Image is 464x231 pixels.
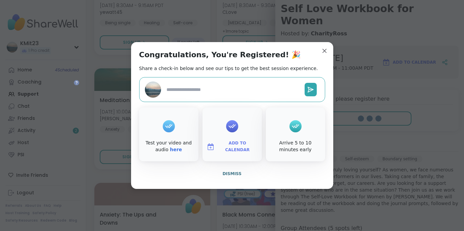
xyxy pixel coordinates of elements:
button: Dismiss [139,167,325,181]
img: ShareWell Logomark [207,143,215,151]
h1: Congratulations, You're Registered! 🎉 [139,50,301,60]
h2: Share a check-in below and see our tips to get the best session experience. [139,65,318,72]
img: KMit23 [145,81,161,98]
a: here [170,147,182,152]
iframe: Spotlight [74,80,79,85]
div: Arrive 5 to 10 minutes early [267,140,324,153]
span: Add to Calendar [217,140,258,153]
div: Test your video and audio [141,140,197,153]
span: Dismiss [222,171,241,176]
button: Add to Calendar [204,140,260,154]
